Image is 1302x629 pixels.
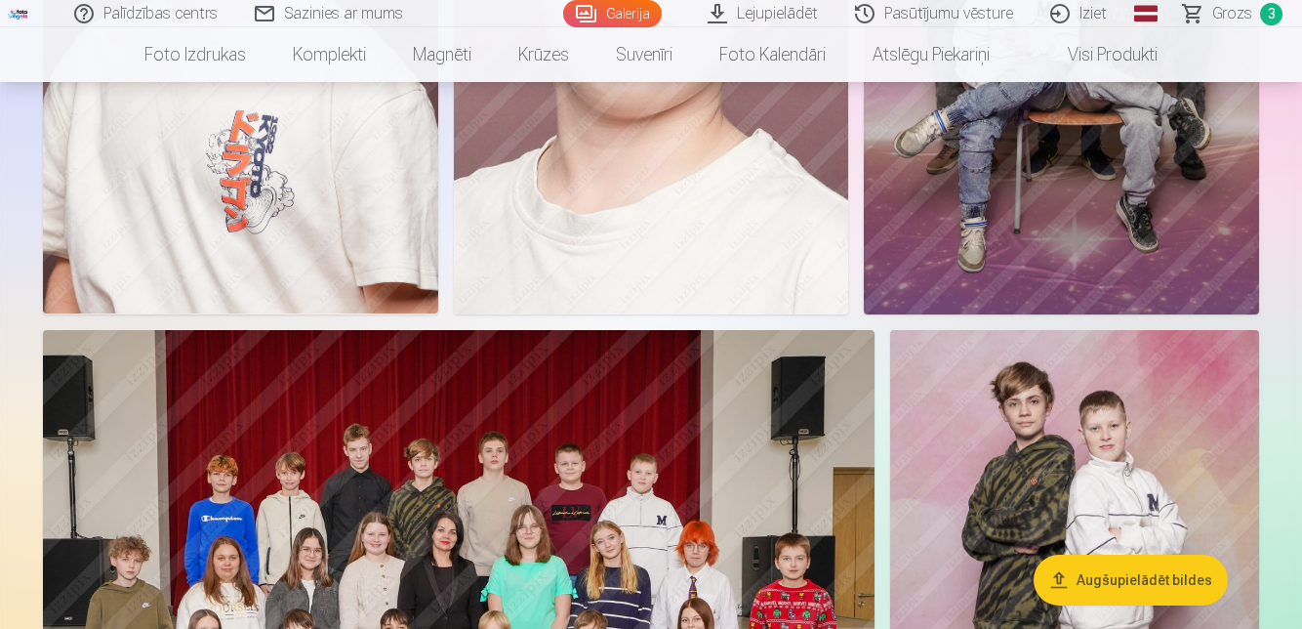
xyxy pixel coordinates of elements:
a: Komplekti [269,27,389,82]
a: Foto izdrukas [121,27,269,82]
a: Atslēgu piekariņi [849,27,1013,82]
span: Grozs [1212,2,1252,25]
a: Magnēti [389,27,495,82]
a: Krūzes [495,27,592,82]
a: Visi produkti [1013,27,1181,82]
span: 3 [1260,3,1282,25]
button: Augšupielādēt bildes [1034,555,1228,606]
img: /fa4 [8,8,29,20]
a: Foto kalendāri [696,27,849,82]
a: Suvenīri [592,27,696,82]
